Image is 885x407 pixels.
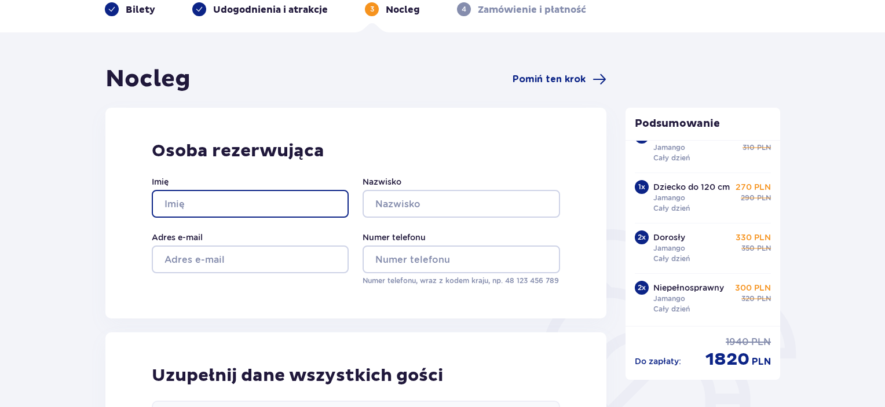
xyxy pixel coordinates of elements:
[653,142,685,153] p: Jamango
[653,254,690,264] p: Cały dzień
[626,117,781,131] p: Podsumowanie
[736,232,771,243] p: 330 PLN
[705,349,749,371] p: 1820
[152,190,349,218] input: Imię
[363,176,401,188] label: Nazwisko
[653,203,690,214] p: Cały dzień
[757,243,771,254] p: PLN
[462,4,466,14] p: 4
[653,232,685,243] p: Dorosły
[363,190,559,218] input: Nazwisko
[653,304,690,314] p: Cały dzień
[743,142,755,153] p: 310
[213,3,328,16] p: Udogodnienia i atrakcje
[757,294,771,304] p: PLN
[741,243,755,254] p: 350
[478,3,586,16] p: Zamówienie i płatność
[513,72,606,86] a: Pomiń ten krok
[152,245,349,273] input: Adres e-mail
[635,281,649,295] div: 2 x
[653,193,685,203] p: Jamango
[513,73,586,86] span: Pomiń ten krok
[363,232,426,243] label: Numer telefonu
[635,180,649,194] div: 1 x
[653,153,690,163] p: Cały dzień
[635,355,681,367] p: Do zapłaty :
[741,294,755,304] p: 320
[152,365,443,387] p: Uzupełnij dane wszystkich gości
[735,282,771,294] p: 300 PLN
[363,276,559,286] p: Numer telefonu, wraz z kodem kraju, np. 48 ​123 ​456 ​789
[653,181,730,193] p: Dziecko do 120 cm
[370,4,374,14] p: 3
[152,176,169,188] label: Imię
[635,230,649,244] div: 2 x
[757,193,771,203] p: PLN
[653,243,685,254] p: Jamango
[152,140,560,162] p: Osoba rezerwująca
[105,65,191,94] h1: Nocleg
[736,181,771,193] p: 270 PLN
[386,3,420,16] p: Nocleg
[653,282,724,294] p: Niepełnosprawny
[653,294,685,304] p: Jamango
[751,336,771,349] p: PLN
[363,245,559,273] input: Numer telefonu
[126,3,155,16] p: Bilety
[726,336,749,349] p: 1940
[741,193,755,203] p: 290
[757,142,771,153] p: PLN
[752,355,771,368] p: PLN
[152,232,203,243] label: Adres e-mail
